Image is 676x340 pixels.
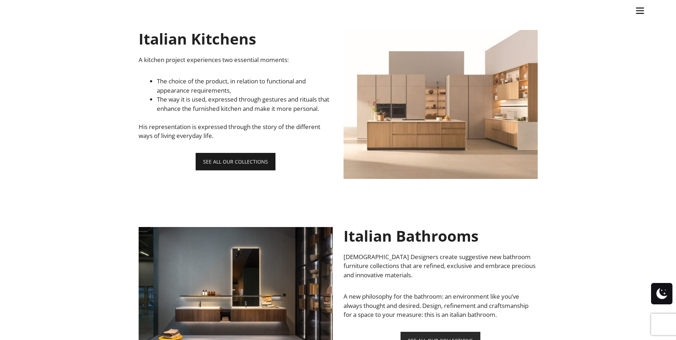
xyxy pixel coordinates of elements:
p: A kitchen project experiences two essential moments: [139,55,333,65]
img: burger-menu-svgrepo-com-30x30.jpg [635,5,645,16]
p: [DEMOGRAPHIC_DATA] Designers create suggestive new bathroom furniture collections that are refine... [344,252,538,280]
h1: Italian Kitchens [139,30,333,48]
h1: Italian Bathrooms [344,227,538,245]
li: The choice of the product, in relation to functional and appearance requirements, [157,77,333,95]
p: His representation is expressed through the story of the different ways of living everyday life. [139,122,333,140]
div: A new philosophy for the bathroom: an environment like you’ve always thought and desired. Design,... [344,292,538,319]
img: VENETA-CUCINE-Sakura_Rovere-Ikebana-e-Marrone-Grain_Verticale-2048x1241 copy [344,30,538,179]
li: The way it is used, expressed through gestures and rituals that enhance the furnished kitchen and... [157,95,333,113]
a: SEE ALL OUR COLLECTIONS [196,153,275,170]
